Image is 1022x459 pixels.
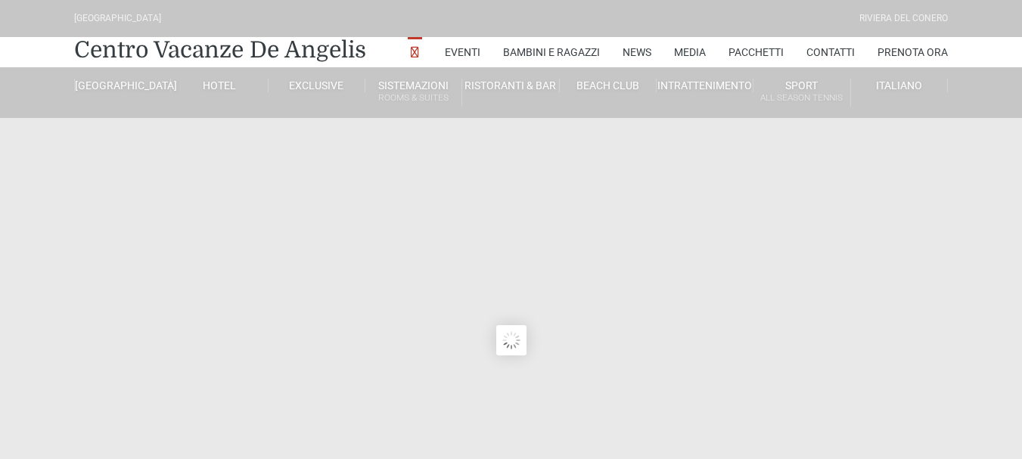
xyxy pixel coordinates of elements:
a: Intrattenimento [657,79,753,92]
a: Pacchetti [728,37,784,67]
a: News [623,37,651,67]
a: Prenota Ora [878,37,948,67]
div: [GEOGRAPHIC_DATA] [74,11,161,26]
a: Centro Vacanze De Angelis [74,35,366,65]
a: Hotel [171,79,268,92]
a: SistemazioniRooms & Suites [365,79,462,107]
a: Bambini e Ragazzi [503,37,600,67]
a: Beach Club [560,79,657,92]
small: All Season Tennis [753,91,850,105]
a: Contatti [806,37,855,67]
small: Rooms & Suites [365,91,461,105]
a: Eventi [445,37,480,67]
a: Media [674,37,706,67]
a: Exclusive [269,79,365,92]
a: SportAll Season Tennis [753,79,850,107]
a: Ristoranti & Bar [462,79,559,92]
span: Italiano [876,79,922,91]
div: Riviera Del Conero [859,11,948,26]
a: [GEOGRAPHIC_DATA] [74,79,171,92]
a: Italiano [851,79,948,92]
